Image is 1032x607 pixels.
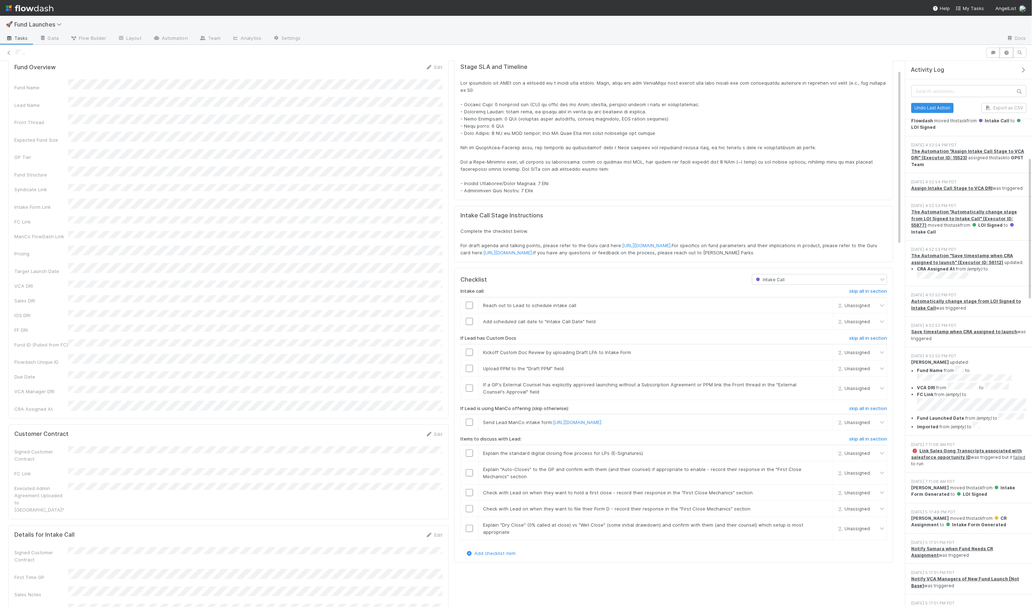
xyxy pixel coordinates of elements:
div: Signed Customer Contract [14,549,68,563]
div: GP Tier [14,154,68,161]
span: Intake Call [978,118,1009,123]
li: from to [917,413,1026,422]
div: ManCo FlowDash Link [14,233,68,240]
div: was triggered [911,329,1026,342]
a: Assign Intake Call Stage to VCA DRI [911,185,993,191]
a: Data [34,33,65,44]
span: Check with Lead on when they want to hold a first close - record their response in the "First Clo... [483,490,753,495]
strong: FC Link [917,392,933,397]
a: [URL][DOMAIN_NAME]. [622,243,672,248]
a: Add checklist item [466,550,516,556]
strong: Fund Launched Date [917,415,964,421]
div: was triggered [911,576,1026,589]
div: CRA Assigned At [14,405,68,413]
div: Help [933,5,950,12]
span: Kickoff Custom Doc Review by uploading Draft LPA to Intake Form [483,349,631,355]
span: 🚀 [6,21,13,27]
span: Intake Call [911,222,1015,234]
button: Undo Last Action [911,103,953,113]
div: [DATE] 4:52:53 PM PDT [911,203,1026,209]
div: Flowdash Unique ID [14,358,68,366]
span: Fund Launches [14,21,65,28]
div: [DATE] 4:52:52 PM PDT [911,323,1026,329]
div: Fund Structure [14,171,68,178]
div: moved this task from to [911,485,1026,498]
a: Team [194,33,226,44]
strong: Notify VCA Managers of New Fund Launch [Not Base] [911,576,1019,588]
div: [DATE] 7:11:08 AM PDT [911,442,1026,448]
span: Add scheduled call date to "Intake Call Date" field [483,319,596,324]
h5: Intake Call Stage Instructions [460,212,887,219]
span: Intake Call [754,277,785,282]
a: skip all in section [849,436,887,445]
h5: Details for Intake Call [14,531,75,538]
span: Explain the standard digital closing flow process for LPs (E-Signatures) [483,450,643,456]
span: Activity Log [911,66,944,74]
a: Edit [426,431,442,437]
a: Flow Builder [65,33,112,44]
h6: skip all in section [849,406,887,411]
strong: CRA Assigned At [917,266,955,272]
div: [DATE] 4:52:53 PM PDT [911,246,1026,253]
span: Send Lead ManCo intake form: [483,419,601,425]
strong: [PERSON_NAME] [911,359,949,365]
img: avatar_04f2f553-352a-453f-b9fb-c6074dc60769.png [1019,5,1026,12]
span: Check with Lead on when they want to file their Form D - record their response in the "First Clos... [483,506,751,512]
span: Unassigned [836,385,870,391]
h6: If Lead has Custom Docs [460,335,516,341]
span: AngelList [995,5,1016,11]
strong: The Automation "Assign Intake Call Stage to VCA DRI" (Executor ID: 15523) [911,149,1024,160]
span: Unassigned [836,470,870,476]
a: skip all in section [849,406,887,414]
div: Due Date [14,373,68,380]
a: Docs [1001,33,1032,44]
div: [DATE] 5:17:49 PM PDT [911,509,1026,515]
span: Unassigned [836,451,870,456]
h6: If Lead is using ManCo offering (skip otherwise): [460,406,569,411]
h6: skip all in section [849,436,887,442]
a: [URL][DOMAIN_NAME]. [483,250,533,255]
span: Explain "Auto-Closes" to the GP and confirm with them (and their counsel) if appropriate to enabl... [483,466,801,479]
a: Notify Samara when Fund Needs CR Assignment [911,546,993,558]
div: updated: [911,253,1026,281]
div: assigned this task to [911,148,1026,168]
li: from to [917,383,1026,391]
a: Edit [426,64,442,70]
h5: Customer Contract [14,430,68,438]
strong: Fund Name [917,368,943,373]
span: My Tasks [956,5,984,11]
div: Target Launch Date [14,268,68,275]
div: Executed Admin Agreement Uploaded to [GEOGRAPHIC_DATA]? [14,485,68,513]
a: Settings [267,33,306,44]
a: Automatically change stage from LOI Signed to Intake Call [911,298,1021,310]
h6: skip all in section [849,335,887,341]
div: FC Link [14,218,68,225]
div: was triggered [911,546,1026,559]
div: [DATE] 5:17:01 PM PDT [911,570,1026,576]
div: [DATE] 4:52:54 PM PDT [911,179,1026,185]
li: from to [917,422,1026,430]
a: Edit [426,532,442,538]
em: (empty) [967,266,983,272]
strong: Flowdash [911,118,933,123]
input: Search activities... [911,85,1026,97]
div: Signed Customer Contract [14,448,68,462]
a: skip all in section [849,288,887,297]
div: [DATE] 7:11:08 AM PDT [911,479,1026,485]
a: The Automation "Automatically change stage from LOI Signed to Intake Call" (Executor ID: 55877) [911,209,1017,228]
span: LOI Signed [956,491,987,497]
div: was triggered [911,298,1026,311]
span: Unassigned [836,506,870,512]
div: Syndicate Link [14,186,68,193]
div: updated: [911,359,1026,430]
span: Unassigned [836,420,870,425]
div: Intake Form Link [14,203,68,211]
a: [URL][DOMAIN_NAME] [553,419,601,425]
span: Intake Form Generated [945,522,1006,527]
span: Tasks [6,34,28,42]
div: IOS DRI [14,312,68,319]
a: failed [1013,455,1025,460]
